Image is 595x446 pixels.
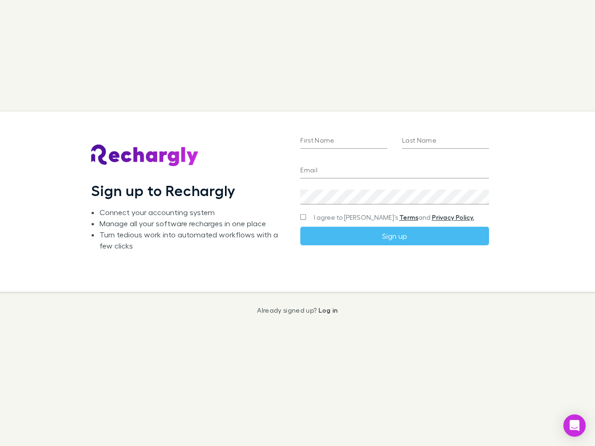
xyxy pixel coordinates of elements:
img: Rechargly's Logo [91,144,199,167]
button: Sign up [300,227,489,245]
div: Open Intercom Messenger [563,414,586,437]
li: Turn tedious work into automated workflows with a few clicks [99,229,285,251]
span: I agree to [PERSON_NAME]’s and [314,213,474,222]
li: Connect your accounting system [99,207,285,218]
h1: Sign up to Rechargly [91,182,236,199]
a: Terms [399,213,418,221]
a: Privacy Policy. [432,213,474,221]
a: Log in [318,306,338,314]
p: Already signed up? [257,307,337,314]
li: Manage all your software recharges in one place [99,218,285,229]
